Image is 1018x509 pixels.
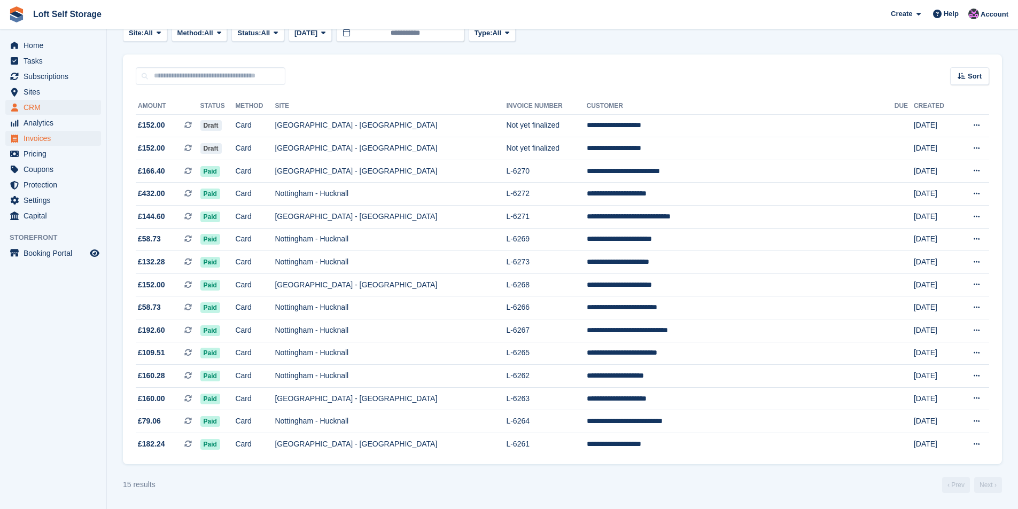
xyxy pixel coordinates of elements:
[914,183,957,206] td: [DATE]
[200,416,220,427] span: Paid
[235,98,275,115] th: Method
[138,188,165,199] span: £432.00
[275,319,506,342] td: Nottingham - Hucknall
[5,53,101,68] a: menu
[200,189,220,199] span: Paid
[275,342,506,365] td: Nottingham - Hucknall
[24,100,88,115] span: CRM
[235,296,275,319] td: Card
[5,162,101,177] a: menu
[138,233,161,245] span: £58.73
[5,38,101,53] a: menu
[587,98,895,115] th: Customer
[200,120,222,131] span: Draft
[138,256,165,268] span: £132.28
[200,166,220,177] span: Paid
[200,394,220,404] span: Paid
[237,28,261,38] span: Status:
[914,365,957,388] td: [DATE]
[200,212,220,222] span: Paid
[138,325,165,336] span: £192.60
[138,370,165,381] span: £160.28
[469,25,516,42] button: Type: All
[914,273,957,296] td: [DATE]
[200,98,236,115] th: Status
[275,183,506,206] td: Nottingham - Hucknall
[235,273,275,296] td: Card
[944,9,959,19] span: Help
[235,319,275,342] td: Card
[204,28,213,38] span: All
[129,28,144,38] span: Site:
[275,228,506,251] td: Nottingham - Hucknall
[138,438,165,450] span: £182.24
[275,273,506,296] td: [GEOGRAPHIC_DATA] - [GEOGRAPHIC_DATA]
[914,387,957,410] td: [DATE]
[5,131,101,146] a: menu
[914,98,957,115] th: Created
[506,342,586,365] td: L-6265
[24,38,88,53] span: Home
[235,183,275,206] td: Card
[506,206,586,229] td: L-6271
[275,206,506,229] td: [GEOGRAPHIC_DATA] - [GEOGRAPHIC_DATA]
[200,439,220,450] span: Paid
[24,131,88,146] span: Invoices
[506,273,586,296] td: L-6268
[275,410,506,433] td: Nottingham - Hucknall
[200,280,220,291] span: Paid
[914,228,957,251] td: [DATE]
[24,177,88,192] span: Protection
[231,25,284,42] button: Status: All
[914,319,957,342] td: [DATE]
[914,296,957,319] td: [DATE]
[123,479,156,490] div: 15 results
[9,6,25,22] img: stora-icon-8386f47178a22dfd0bd8f6a31ec36ba5ce8667c1dd55bd0f319d3a0aa187defe.svg
[506,387,586,410] td: L-6263
[138,211,165,222] span: £144.60
[172,25,228,42] button: Method: All
[914,251,957,274] td: [DATE]
[506,98,586,115] th: Invoice Number
[981,9,1008,20] span: Account
[914,114,957,137] td: [DATE]
[138,143,165,154] span: £152.00
[24,84,88,99] span: Sites
[24,162,88,177] span: Coupons
[492,28,501,38] span: All
[200,257,220,268] span: Paid
[506,137,586,160] td: Not yet finalized
[138,302,161,313] span: £58.73
[914,206,957,229] td: [DATE]
[506,183,586,206] td: L-6272
[275,98,506,115] th: Site
[123,25,167,42] button: Site: All
[88,247,101,260] a: Preview store
[235,410,275,433] td: Card
[24,115,88,130] span: Analytics
[5,115,101,130] a: menu
[289,25,332,42] button: [DATE]
[177,28,205,38] span: Method:
[235,251,275,274] td: Card
[200,371,220,381] span: Paid
[275,114,506,137] td: [GEOGRAPHIC_DATA] - [GEOGRAPHIC_DATA]
[235,387,275,410] td: Card
[275,160,506,183] td: [GEOGRAPHIC_DATA] - [GEOGRAPHIC_DATA]
[261,28,270,38] span: All
[294,28,317,38] span: [DATE]
[506,251,586,274] td: L-6273
[506,114,586,137] td: Not yet finalized
[136,98,200,115] th: Amount
[200,325,220,336] span: Paid
[275,433,506,456] td: [GEOGRAPHIC_DATA] - [GEOGRAPHIC_DATA]
[891,9,912,19] span: Create
[942,477,970,493] a: Previous
[235,342,275,365] td: Card
[5,177,101,192] a: menu
[5,246,101,261] a: menu
[914,160,957,183] td: [DATE]
[914,342,957,365] td: [DATE]
[24,193,88,208] span: Settings
[235,206,275,229] td: Card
